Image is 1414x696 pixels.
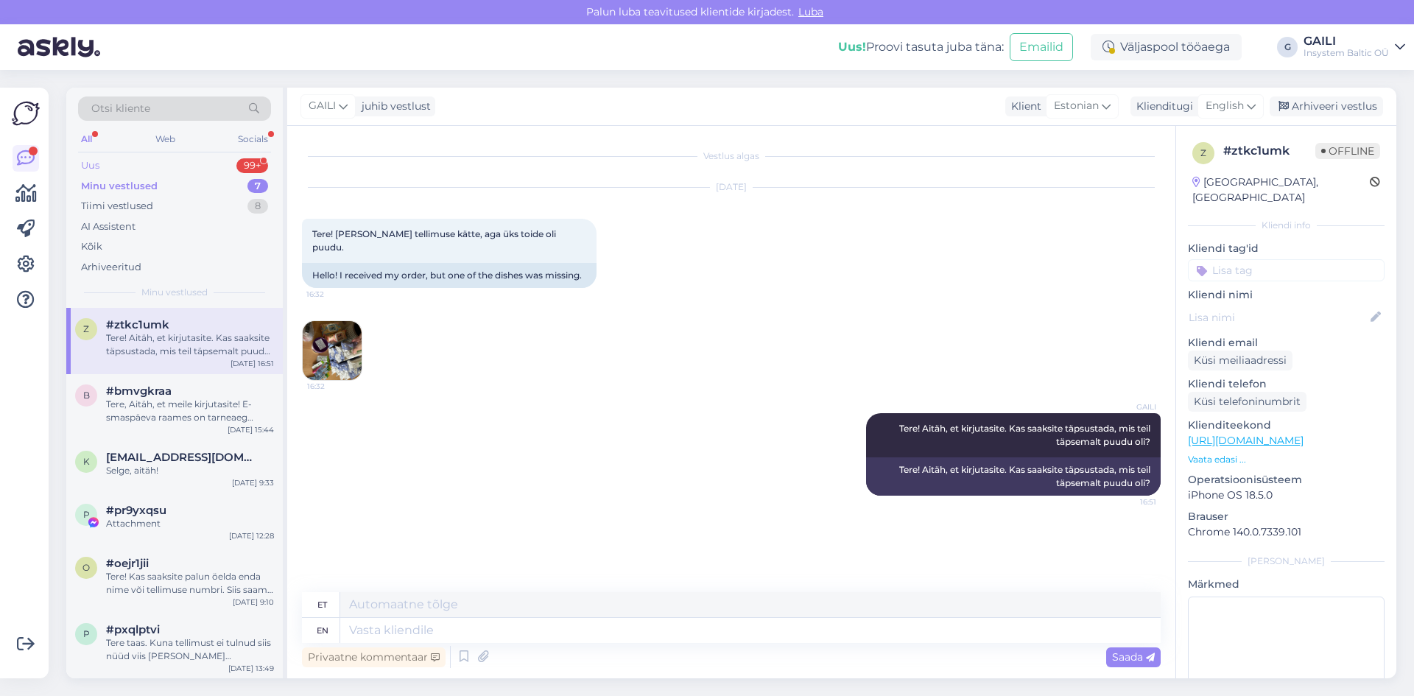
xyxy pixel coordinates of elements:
span: Offline [1315,143,1380,159]
div: Tere! Aitäh, et kirjutasite. Kas saaksite täpsustada, mis teil täpsemalt puudu oli? [866,457,1161,496]
p: Märkmed [1188,577,1385,592]
div: Tere taas. Kuna tellimust ei tulnud siis nüüd viis [PERSON_NAME] hommikuse paki ära. Vabandame. [106,636,274,663]
div: [DATE] 16:51 [231,358,274,369]
div: [DATE] [302,180,1161,194]
p: Klienditeekond [1188,418,1385,433]
input: Lisa nimi [1189,309,1368,326]
p: Kliendi telefon [1188,376,1385,392]
button: Emailid [1010,33,1073,61]
div: Tere! Kas saaksite palun öelda enda nime või tellimuse numbri. Siis saame kinnitada kas tellimus ... [106,570,274,597]
div: Arhiveeri vestlus [1270,96,1383,116]
a: [URL][DOMAIN_NAME] [1188,434,1304,447]
p: iPhone OS 18.5.0 [1188,488,1385,503]
span: English [1206,98,1244,114]
span: #ztkc1umk [106,318,169,331]
span: kaire.leet@mail.ee [106,451,259,464]
div: Tere! Aitäh, et kirjutasite. Kas saaksite täpsustada, mis teil täpsemalt puudu oli? [106,331,274,358]
a: GAILIInsystem Baltic OÜ [1304,35,1405,59]
div: 7 [247,179,268,194]
div: Socials [235,130,271,149]
div: G [1277,37,1298,57]
span: 16:32 [306,289,362,300]
span: Otsi kliente [91,101,150,116]
div: Privaatne kommentaar [302,647,446,667]
span: Tere! Aitäh, et kirjutasite. Kas saaksite täpsustada, mis teil täpsemalt puudu oli? [899,423,1153,447]
div: Tiimi vestlused [81,199,153,214]
span: z [83,323,89,334]
b: Uus! [838,40,866,54]
span: k [83,456,90,467]
div: Uus [81,158,99,173]
span: Tere! [PERSON_NAME] tellimuse kätte, aga üks toide oli puudu. [312,228,558,253]
span: p [83,509,90,520]
div: Kõik [81,239,102,254]
div: Kliendi info [1188,219,1385,232]
span: 16:51 [1101,496,1156,507]
span: Saada [1112,650,1155,664]
div: Proovi tasuta juba täna: [838,38,1004,56]
div: Vestlus algas [302,150,1161,163]
div: Küsi telefoninumbrit [1188,392,1306,412]
div: Selge, aitäh! [106,464,274,477]
div: GAILI [1304,35,1389,47]
div: 99+ [236,158,268,173]
div: et [317,592,327,617]
div: [DATE] 9:10 [233,597,274,608]
span: GAILI [1101,401,1156,412]
p: Vaata edasi ... [1188,453,1385,466]
span: #pxqlptvi [106,623,160,636]
div: Web [152,130,178,149]
div: Klient [1005,99,1041,114]
span: z [1200,147,1206,158]
span: #oejr1jii [106,557,149,570]
span: b [83,390,90,401]
div: 8 [247,199,268,214]
div: [DATE] 15:44 [228,424,274,435]
div: Väljaspool tööaega [1091,34,1242,60]
div: [DATE] 12:28 [229,530,274,541]
div: # ztkc1umk [1223,142,1315,160]
img: Attachment [303,321,362,380]
div: Klienditugi [1130,99,1193,114]
p: Operatsioonisüsteem [1188,472,1385,488]
div: Arhiveeritud [81,260,141,275]
span: #bmvgkraa [106,384,172,398]
div: [PERSON_NAME] [1188,555,1385,568]
span: GAILI [309,98,336,114]
div: Küsi meiliaadressi [1188,351,1292,370]
div: AI Assistent [81,219,136,234]
span: Minu vestlused [141,286,208,299]
div: en [317,618,328,643]
span: Estonian [1054,98,1099,114]
p: Brauser [1188,509,1385,524]
img: Askly Logo [12,99,40,127]
p: Kliendi email [1188,335,1385,351]
div: Attachment [106,517,274,530]
span: o [82,562,90,573]
div: Tere, Aitäh, et meile kirjutasite! E-smaspäeva raames on tarneaeg pikem, kuni 2 nädalat. See info... [106,398,274,424]
div: Hello! I received my order, but one of the dishes was missing. [302,263,597,288]
p: Chrome 140.0.7339.101 [1188,524,1385,540]
div: All [78,130,95,149]
div: juhib vestlust [356,99,431,114]
input: Lisa tag [1188,259,1385,281]
span: p [83,628,90,639]
p: Kliendi nimi [1188,287,1385,303]
span: 16:32 [307,381,362,392]
div: Insystem Baltic OÜ [1304,47,1389,59]
span: #pr9yxqsu [106,504,166,517]
span: Luba [794,5,828,18]
div: [GEOGRAPHIC_DATA], [GEOGRAPHIC_DATA] [1192,175,1370,205]
p: Kliendi tag'id [1188,241,1385,256]
div: Minu vestlused [81,179,158,194]
div: [DATE] 13:49 [228,663,274,674]
div: [DATE] 9:33 [232,477,274,488]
